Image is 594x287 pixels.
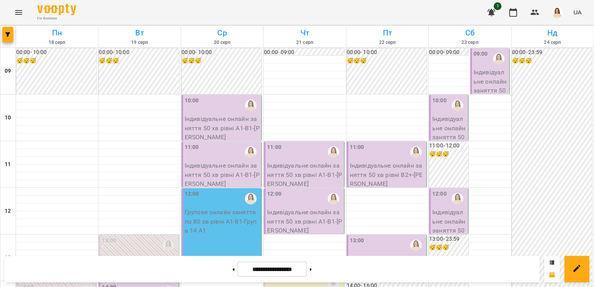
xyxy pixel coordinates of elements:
img: Оксана [493,53,505,65]
h6: 😴😴😴 [16,57,96,65]
p: Індивідуальне онлайн заняття 50 хв рівні А1-В1 - [PERSON_NAME] [185,161,260,189]
h6: Пт [348,27,427,39]
p: Індивідуальне онлайн заняття 50 хв (підготовка до іспиту ) рівні В2+ - [PERSON_NAME] [432,114,466,188]
img: Voopty Logo [37,4,76,15]
h6: Пн [17,27,97,39]
label: 11:00 [350,143,364,152]
h6: 09 [5,67,11,75]
img: 76124efe13172d74632d2d2d3678e7ed.png [552,7,563,18]
p: Індивідуальне онлайн заняття 50 хв рівні А1-В1 - [PERSON_NAME] [267,161,342,189]
h6: 😴😴😴 [512,57,592,65]
h6: 00:00 - 09:00 [264,48,344,57]
img: Оксана [410,146,422,158]
h6: 00:00 - 09:00 [429,48,468,57]
h6: 19 серп [100,39,179,46]
label: 10:00 [185,96,199,105]
h6: 11:00 - 12:00 [429,142,468,150]
h6: 😴😴😴 [347,57,427,65]
img: Оксана [328,193,339,205]
img: Оксана [410,240,422,251]
button: UA [570,5,585,19]
h6: 20 серп [182,39,262,46]
label: 13:00 [102,236,116,245]
h6: 00:00 - 10:00 [182,48,262,57]
h6: Ср [182,27,262,39]
img: Оксана [245,193,257,205]
label: 12:00 [432,190,447,198]
label: 11:00 [185,143,199,152]
img: Оксана [162,240,174,251]
h6: 11 [5,160,11,169]
h6: Чт [265,27,344,39]
p: Індивідуальне онлайн заняття 50 хв рівні А1-В1 - [PERSON_NAME] [267,208,342,235]
h6: 00:00 - 23:59 [512,48,592,57]
h6: Вт [100,27,179,39]
h6: 24 серп [513,39,592,46]
span: 1 [494,2,501,10]
label: 12:00 [267,190,281,198]
span: For Business [37,16,76,21]
span: UA [573,8,582,16]
img: Оксана [328,146,339,158]
label: 11:00 [267,143,281,152]
h6: 😴😴😴 [429,243,468,252]
h6: 13:00 - 23:59 [429,235,468,243]
h6: 22 серп [348,39,427,46]
label: 12:00 [185,190,199,198]
p: Індивідуальне онлайн заняття 50 хв рівні В2+ - [PERSON_NAME] [473,68,508,122]
img: Оксана [452,193,463,205]
h6: 10 [5,114,11,122]
h6: 21 серп [265,39,344,46]
h6: 00:00 - 10:00 [16,48,96,57]
img: Оксана [245,146,257,158]
h6: 18 серп [17,39,97,46]
h6: Нд [513,27,592,39]
h6: 00:00 - 10:00 [99,48,179,57]
h6: 😴😴😴 [182,57,262,65]
img: Оксана [245,100,257,111]
h6: 00:00 - 10:00 [347,48,427,57]
button: Menu [9,3,28,22]
label: 10:00 [432,96,447,105]
h6: Сб [430,27,510,39]
img: Оксана [452,100,463,111]
p: Індивідуальне онлайн заняття 50 хв рівні В2+ - [PERSON_NAME] [350,161,425,189]
p: Індивідуальне онлайн заняття 50 хв рівні А1-В1 - [PERSON_NAME] [185,114,260,142]
h6: 😴😴😴 [429,150,468,159]
p: Групове онлайн заняття по 80 хв рівні А1-В1 - Група 14 А1 [185,208,260,235]
label: 09:00 [473,50,488,58]
label: 13:00 [350,236,364,245]
h6: 23 серп [430,39,510,46]
h6: 12 [5,207,11,215]
p: Індивідуальне онлайн заняття 50 хв рівні А1-В1 - [PERSON_NAME] [432,208,466,262]
h6: 😴😴😴 [99,57,179,65]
